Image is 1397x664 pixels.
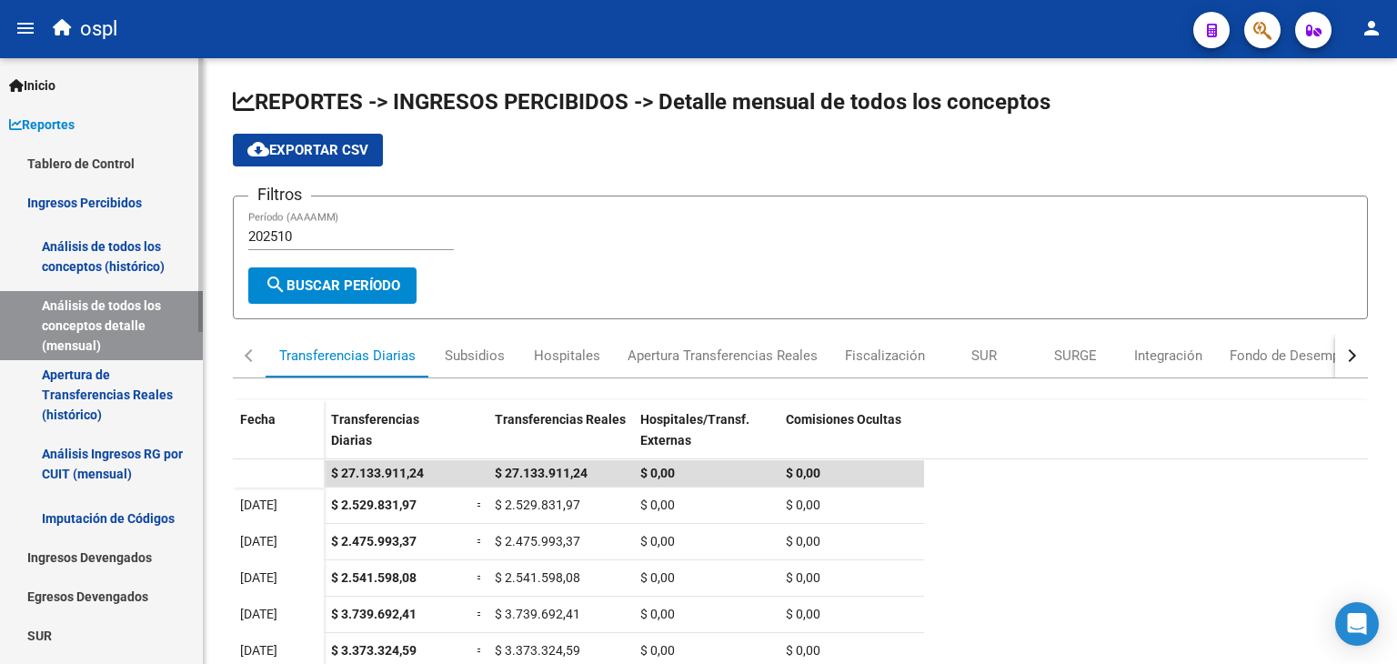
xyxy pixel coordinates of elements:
[786,534,820,548] span: $ 0,00
[633,400,779,477] datatable-header-cell: Hospitales/Transf. Externas
[487,400,633,477] datatable-header-cell: Transferencias Reales
[331,412,419,448] span: Transferencias Diarias
[640,498,675,512] span: $ 0,00
[495,607,580,621] span: $ 3.739.692,41
[9,115,75,135] span: Reportes
[495,643,580,658] span: $ 3.373.324,59
[247,142,368,158] span: Exportar CSV
[9,75,55,96] span: Inicio
[279,346,416,366] div: Transferencias Diarias
[80,9,117,49] span: ospl
[628,346,818,366] div: Apertura Transferencias Reales
[1230,346,1359,366] div: Fondo de Desempleo
[640,570,675,585] span: $ 0,00
[640,534,675,548] span: $ 0,00
[477,643,484,658] span: =
[640,412,749,448] span: Hospitales/Transf. Externas
[786,466,820,480] span: $ 0,00
[240,643,277,658] span: [DATE]
[640,607,675,621] span: $ 0,00
[331,570,417,585] span: $ 2.541.598,08
[786,412,901,427] span: Comisiones Ocultas
[1134,346,1202,366] div: Integración
[331,466,424,480] span: $ 27.133.911,24
[477,498,484,512] span: =
[495,412,626,427] span: Transferencias Reales
[240,498,277,512] span: [DATE]
[233,400,324,477] datatable-header-cell: Fecha
[477,607,484,621] span: =
[15,17,36,39] mat-icon: menu
[331,534,417,548] span: $ 2.475.993,37
[477,534,484,548] span: =
[233,134,383,166] button: Exportar CSV
[240,534,277,548] span: [DATE]
[786,643,820,658] span: $ 0,00
[247,138,269,160] mat-icon: cloud_download
[845,346,925,366] div: Fiscalización
[1054,346,1097,366] div: SURGE
[477,570,484,585] span: =
[248,267,417,304] button: Buscar Período
[786,570,820,585] span: $ 0,00
[324,400,469,477] datatable-header-cell: Transferencias Diarias
[240,412,276,427] span: Fecha
[971,346,997,366] div: SUR
[248,182,311,207] h3: Filtros
[240,570,277,585] span: [DATE]
[495,498,580,512] span: $ 2.529.831,97
[495,570,580,585] span: $ 2.541.598,08
[786,607,820,621] span: $ 0,00
[786,498,820,512] span: $ 0,00
[445,346,505,366] div: Subsidios
[495,466,588,480] span: $ 27.133.911,24
[1361,17,1382,39] mat-icon: person
[265,277,400,294] span: Buscar Período
[331,643,417,658] span: $ 3.373.324,59
[1335,602,1379,646] div: Open Intercom Messenger
[779,400,924,477] datatable-header-cell: Comisiones Ocultas
[495,534,580,548] span: $ 2.475.993,37
[534,346,600,366] div: Hospitales
[640,643,675,658] span: $ 0,00
[240,607,277,621] span: [DATE]
[331,607,417,621] span: $ 3.739.692,41
[331,498,417,512] span: $ 2.529.831,97
[640,466,675,480] span: $ 0,00
[233,89,1050,115] span: REPORTES -> INGRESOS PERCIBIDOS -> Detalle mensual de todos los conceptos
[265,274,286,296] mat-icon: search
